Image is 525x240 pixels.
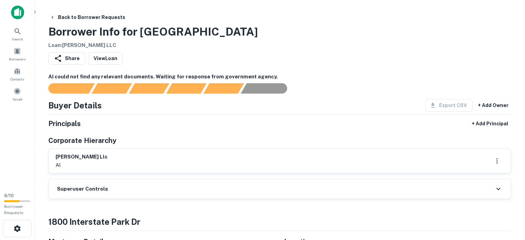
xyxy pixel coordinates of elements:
[12,36,23,42] span: Search
[10,76,24,82] span: Contacts
[469,117,511,130] button: + Add Principal
[56,161,108,169] p: al
[166,83,206,94] div: Principals found, AI now looking for contact information...
[56,153,108,161] h6: [PERSON_NAME] llc
[475,99,511,112] button: + Add Owner
[11,6,24,19] img: capitalize-icon.png
[57,185,108,193] h6: Superuser Controls
[2,25,32,43] a: Search
[2,45,32,63] a: Borrowers
[241,83,295,94] div: AI fulfillment process complete.
[40,83,92,94] div: Sending borrower request to AI...
[12,96,22,102] span: Saved
[48,215,511,228] h4: 1800 interstate park dr
[129,83,169,94] div: Documents found, AI parsing details...
[91,83,132,94] div: Your request is received and processing...
[47,11,128,23] button: Back to Borrower Requests
[48,41,258,49] h6: Loan : [PERSON_NAME] LLC
[4,193,14,198] span: 6 / 10
[4,204,23,215] span: Borrower Requests
[48,73,511,81] h6: AI could not find any relevant documents. Waiting for response from government agency.
[9,56,26,62] span: Borrowers
[48,23,258,40] h3: Borrower Info for [GEOGRAPHIC_DATA]
[48,118,81,129] h5: Principals
[48,135,116,146] h5: Corporate Hierarchy
[203,83,244,94] div: Principals found, still searching for contact information. This may take time...
[88,52,123,65] a: ViewLoan
[48,52,85,65] button: Share
[2,65,32,83] a: Contacts
[2,85,32,103] a: Saved
[48,99,102,112] h4: Buyer Details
